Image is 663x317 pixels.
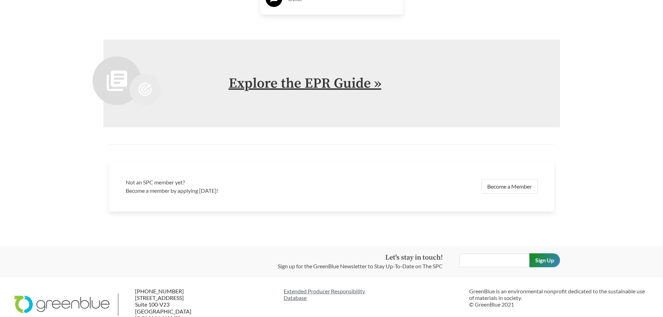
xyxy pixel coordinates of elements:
p: Become a member by applying [DATE]! [126,187,327,195]
p: Sign up for the GreenBlue Newsletter to Stay Up-To-Date on The SPC [278,262,443,270]
a: Explore the EPR Guide » [229,75,381,92]
input: Sign Up [529,253,560,267]
a: Extended Producer ResponsibilityDatabase [284,288,464,301]
strong: Let's stay in touch! [385,253,443,262]
h3: Not an SPC member yet? [126,178,327,187]
p: GreenBlue is an environmental nonprofit dedicated to the sustainable use of materials in society.... [469,288,649,308]
a: Become a Member [481,180,538,193]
